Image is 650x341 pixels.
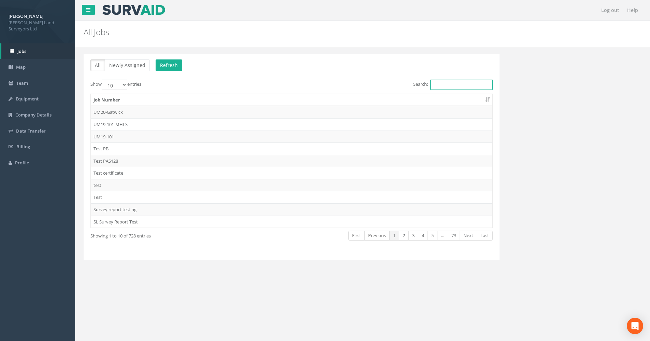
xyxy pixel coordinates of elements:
[16,64,26,70] span: Map
[430,80,493,90] input: Search:
[9,19,67,32] span: [PERSON_NAME] Land Surveyors Ltd
[84,28,547,37] h2: All Jobs
[91,216,492,228] td: SL Survey Report Test
[437,231,448,241] a: …
[90,59,105,71] button: All
[91,94,492,106] th: Job Number: activate to sort column ascending
[91,118,492,131] td: UM19-101-MHLS
[91,203,492,216] td: Survey report testing
[389,231,399,241] a: 1
[91,179,492,191] td: test
[428,231,437,241] a: 5
[448,231,460,241] a: 73
[90,80,141,90] label: Show entries
[16,144,30,150] span: Billing
[9,11,67,32] a: [PERSON_NAME] [PERSON_NAME] Land Surveyors Ltd
[413,80,493,90] label: Search:
[1,43,75,59] a: Jobs
[399,231,409,241] a: 2
[90,230,252,239] div: Showing 1 to 10 of 728 entries
[9,13,43,19] strong: [PERSON_NAME]
[91,155,492,167] td: Test PAS128
[408,231,418,241] a: 3
[477,231,493,241] a: Last
[15,160,29,166] span: Profile
[16,96,39,102] span: Equipment
[91,167,492,179] td: Test certificate
[364,231,390,241] a: Previous
[16,80,28,86] span: Team
[418,231,428,241] a: 4
[91,142,492,155] td: Test PB
[17,48,26,54] span: Jobs
[91,106,492,118] td: UM20-Gatwick
[348,231,365,241] a: First
[16,128,46,134] span: Data Transfer
[156,59,182,71] button: Refresh
[102,80,127,90] select: Showentries
[91,191,492,203] td: Test
[627,318,643,334] div: Open Intercom Messenger
[460,231,477,241] a: Next
[91,131,492,143] td: UM19-101
[105,59,150,71] button: Newly Assigned
[15,112,52,118] span: Company Details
